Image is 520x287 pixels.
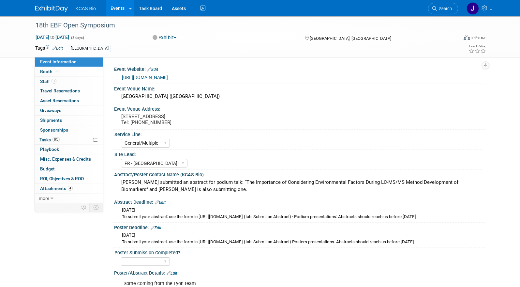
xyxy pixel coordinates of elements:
[114,104,485,112] div: Event Venue Address:
[114,64,485,73] div: Event Website:
[114,248,482,256] div: Poster Submission Completed?:
[89,203,103,212] td: Toggle Event Tabs
[121,114,261,125] pre: [STREET_ADDRESS] Tel: [PHONE_NUMBER]
[35,86,103,96] a: Travel Reservations
[40,176,84,181] span: ROI, Objectives & ROO
[122,232,135,238] span: [DATE]
[40,98,79,103] span: Asset Reservations
[40,88,80,93] span: Travel Reservations
[114,150,482,158] div: Site Lead:
[167,271,177,276] a: Edit
[35,116,103,125] a: Shipments
[52,137,60,142] span: 0%
[155,200,166,205] a: Edit
[35,174,103,183] a: ROI, Objectives & ROO
[114,223,485,231] div: Poster Deadline:
[40,69,60,74] span: Booth
[33,20,448,31] div: 18th EBF Open Symposium
[35,57,103,67] a: Event Information
[114,268,485,277] div: Poster/Abstract Details:
[49,35,55,40] span: to
[114,130,482,138] div: Service Line:
[40,59,77,64] span: Event Information
[471,35,486,40] div: In-Person
[310,36,391,41] span: [GEOGRAPHIC_DATA], [GEOGRAPHIC_DATA]
[464,35,470,40] img: Format-Inperson.png
[35,106,103,115] a: Giveaways
[35,67,103,76] a: Booth
[40,108,61,113] span: Giveaways
[52,79,56,84] span: 1
[39,137,60,142] span: Tasks
[55,70,59,73] i: Booth reservation complete
[40,166,55,171] span: Budget
[467,2,479,15] img: Jason Hannah
[40,147,59,152] span: Playbook
[114,84,485,92] div: Event Venue Name:
[35,154,103,164] a: Misc. Expenses & Credits
[35,184,103,193] a: Attachments4
[35,164,103,174] a: Budget
[35,194,103,203] a: more
[39,196,49,201] span: more
[35,96,103,105] a: Asset Reservations
[147,67,158,72] a: Edit
[151,226,161,230] a: Edit
[40,118,62,123] span: Shipments
[40,79,56,84] span: Staff
[122,75,168,80] a: [URL][DOMAIN_NAME]
[76,6,96,11] span: KCAS Bio
[468,45,486,48] div: Event Rating
[122,239,480,245] div: To submit your abstract: use the form in [URL][DOMAIN_NAME] (tab: Submit an Abstract) Posters pre...
[78,203,90,212] td: Personalize Event Tab Strip
[69,45,111,52] div: [GEOGRAPHIC_DATA]
[35,145,103,154] a: Playbook
[114,197,485,206] div: Abstract Deadline:
[420,34,487,44] div: Event Format
[35,125,103,135] a: Sponsorships
[119,91,480,102] div: [GEOGRAPHIC_DATA] ([GEOGRAPHIC_DATA])
[114,170,485,178] div: Abstract/Poster Contact Name (KCAS Bio):
[52,46,63,51] a: Edit
[70,36,84,40] span: (3 days)
[68,186,73,191] span: 4
[35,34,69,40] span: [DATE] [DATE]
[122,214,480,220] div: To submit your abstract: use the form in [URL][DOMAIN_NAME] (tab: Submit an Abstract) · Podium pr...
[122,207,135,213] span: [DATE]
[150,34,179,41] button: Exhibit
[35,6,68,12] img: ExhibitDay
[40,186,73,191] span: Attachments
[35,135,103,145] a: Tasks0%
[437,6,452,11] span: Search
[35,45,63,52] td: Tags
[119,177,480,195] div: [PERSON_NAME] submitted an abstract for podium talk: “The Importance of Considering Environmental...
[428,3,458,14] a: Search
[40,127,68,133] span: Sponsorships
[35,77,103,86] a: Staff1
[40,156,91,162] span: Misc. Expenses & Credits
